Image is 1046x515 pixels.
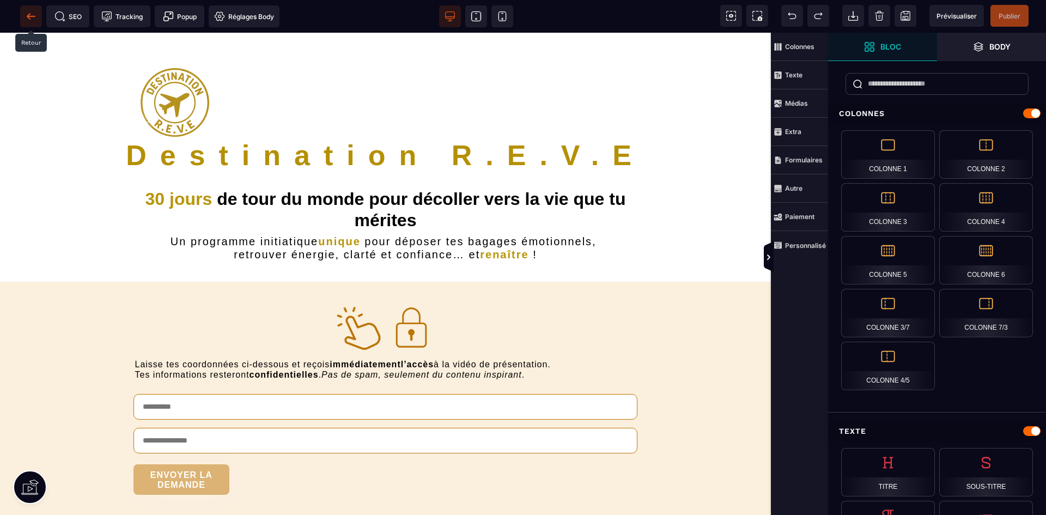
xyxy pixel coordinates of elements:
span: Voir tablette [465,5,487,27]
span: Ouvrir les blocs [828,33,937,61]
span: Autre [771,174,828,203]
div: Colonne 4/5 [841,342,935,390]
span: Enregistrer le contenu [990,5,1029,27]
div: Colonne 3 [841,183,935,232]
strong: Body [989,43,1011,51]
span: Code de suivi [94,5,150,27]
span: Créer une alerte modale [155,5,204,27]
span: Favicon [209,5,279,27]
div: Colonne 7/3 [939,289,1033,337]
b: confidentielles [250,337,319,347]
div: Colonne 1 [841,130,935,179]
div: Colonne 3/7 [841,289,935,337]
strong: Autre [785,184,802,192]
span: Personnalisé [771,231,828,259]
span: Publier [999,12,1020,20]
span: Métadata SEO [46,5,89,27]
span: Colonnes [771,33,828,61]
span: Prévisualiser [936,12,977,20]
div: Colonne 2 [939,130,1033,179]
div: Colonne 4 [939,183,1033,232]
span: Défaire [781,5,803,27]
strong: Formulaires [785,156,823,164]
strong: Bloc [880,43,901,51]
b: immédiatement [330,327,400,336]
span: Tracking [101,11,143,22]
span: Médias [771,89,828,118]
strong: Médias [785,99,808,107]
h1: de tour du monde pour décoller vers la vie que tu mérites [135,156,636,202]
i: Pas de spam, seulement du contenu inspirant [321,337,522,347]
strong: Personnalisé [785,241,826,250]
span: Popup [163,11,197,22]
span: Rétablir [807,5,829,27]
span: Nettoyage [868,5,890,27]
div: Titre [841,448,935,496]
span: Enregistrer [895,5,916,27]
img: 39d130436b8bf47ad0c60528f83477c9_padlock.png [385,268,438,322]
span: Aperçu [929,5,984,27]
h2: Un programme initiatique pour déposer tes bagages émotionnels, retrouver énergie, clarté et confi... [135,202,636,228]
span: Retour [20,5,42,27]
span: Importer [842,5,864,27]
span: Extra [771,118,828,146]
b: l’accès [401,327,434,336]
strong: Paiement [785,213,814,221]
span: Paiement [771,203,828,231]
div: Colonne 6 [939,236,1033,284]
span: Ouvrir les calques [937,33,1046,61]
div: Colonnes [828,104,1046,124]
strong: Colonnes [785,43,814,51]
span: Voir bureau [439,5,461,27]
strong: Texte [785,71,802,79]
div: Sous-titre [939,448,1033,496]
span: SEO [54,11,82,22]
img: 6e4d6bb492642af8febf9bbbab80ad66_finger.png [333,270,385,322]
strong: Extra [785,128,801,136]
div: Texte [828,421,1046,441]
span: Afficher les vues [828,241,839,274]
span: Formulaires [771,146,828,174]
span: Capture d'écran [746,5,768,27]
text: Laisse tes coordonnées ci-dessous et reçois à la vidéo de présentation. Tes informations resteron... [135,324,636,350]
span: Réglages Body [214,11,274,22]
span: Voir les composants [720,5,742,27]
img: 6bc32b15c6a1abf2dae384077174aadc_LOGOT15p.png [141,35,209,104]
button: ENVOYER LA DEMANDE [133,432,229,462]
span: Texte [771,61,828,89]
div: Colonne 5 [841,236,935,284]
span: Voir mobile [491,5,513,27]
